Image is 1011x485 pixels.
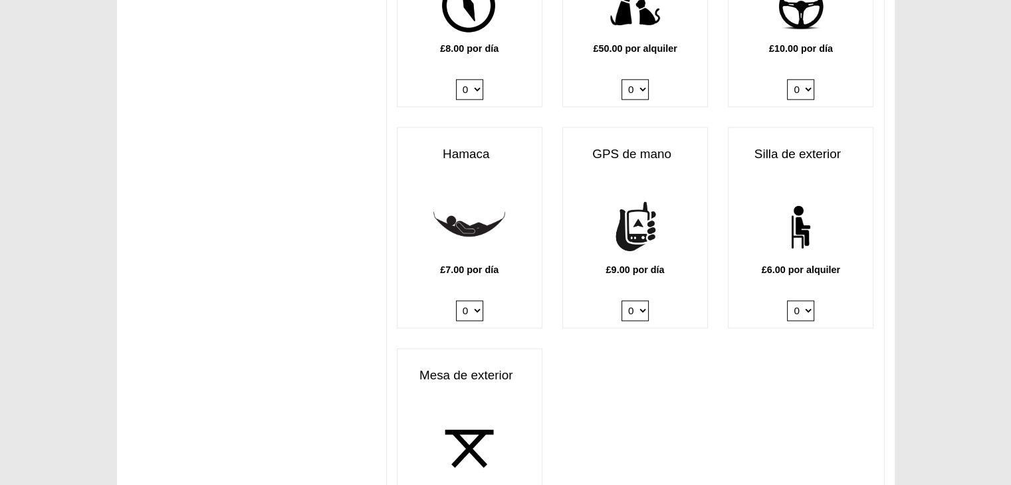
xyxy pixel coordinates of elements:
[592,147,671,161] font: GPS de mano
[593,43,677,54] font: £50.00 por alquiler
[440,43,499,54] font: £8.00 por día
[769,43,833,54] font: £10.00 por día
[754,147,841,161] font: Silla de exterior
[606,264,665,275] font: £9.00 por día
[443,147,489,161] font: Hamaca
[440,264,499,275] font: £7.00 por día
[433,412,506,484] img: table.png
[599,191,671,263] img: handheld-gps.png
[762,264,840,275] font: £6.00 por alquiler
[764,191,837,263] img: chair.png
[419,368,513,382] font: Mesa de exterior
[433,191,506,263] img: hammock.png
